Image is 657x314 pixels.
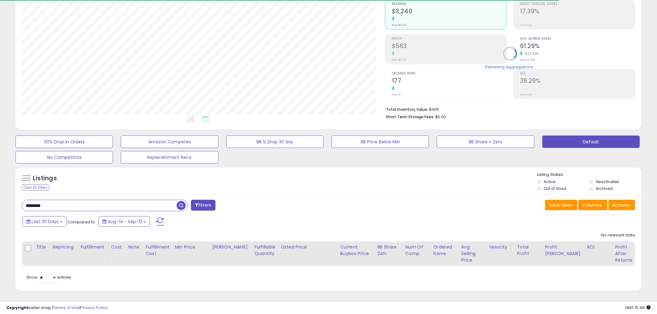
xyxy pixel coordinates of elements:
div: Fulfillment [80,244,106,250]
div: Retrieving aggregations.. [485,64,535,70]
div: Listed Price [281,244,335,250]
button: Columns [578,200,608,210]
button: Actions [609,200,635,210]
div: Min Price [175,244,207,250]
button: Default [542,136,640,148]
button: Replenishment Recs. [121,151,218,164]
button: BB Share = Zero [437,136,534,148]
h5: Listings [33,174,57,183]
button: Amazon Competes [121,136,218,148]
div: Avg Selling Price [461,244,484,263]
button: BB % Drop 30 day [226,136,324,148]
p: Listing States: [537,172,641,178]
div: Fulfillable Quantity [254,244,276,257]
div: seller snap | | [6,305,108,311]
span: Aug-14 - Sep-12 [108,218,142,225]
button: BB Price Below Min [332,136,429,148]
div: Num of Comp. [405,244,428,257]
div: Current Buybox Price [340,244,372,257]
a: Privacy Policy [80,305,108,311]
div: Repricing [52,244,75,250]
button: Last 30 Days [22,216,66,227]
button: 30% Drop in Orders [16,136,113,148]
div: Note [128,244,140,250]
div: [PERSON_NAME] [212,244,249,250]
strong: Copyright [6,305,29,311]
div: Title [36,244,47,250]
div: Total Profit [517,244,540,257]
div: Fulfillment Cost [146,244,170,257]
button: Filters [191,200,215,211]
div: ROI [587,244,610,250]
button: Aug-14 - Sep-12 [98,216,150,227]
span: Columns [582,202,602,208]
div: Cost [111,244,123,250]
div: No relevant data [601,232,635,238]
div: Profit [PERSON_NAME] [545,244,582,257]
span: Last 30 Days [32,218,59,225]
span: Compared to: [67,219,96,225]
span: Show: entries [26,274,71,280]
a: Terms of Use [53,305,79,311]
div: Velocity [489,244,512,250]
div: Profit After Returns [615,244,638,263]
label: Out of Stock [544,186,567,191]
div: BB Share 24h. [377,244,400,257]
button: No Competitors [16,151,113,164]
button: Save View [545,200,578,210]
div: Ordered Items [433,244,456,257]
label: Deactivated [596,179,619,184]
label: Archived [596,186,613,191]
label: Active [544,179,555,184]
div: Clear All Filters [22,185,49,191]
span: 2025-10-13 15:49 GMT [625,305,651,311]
